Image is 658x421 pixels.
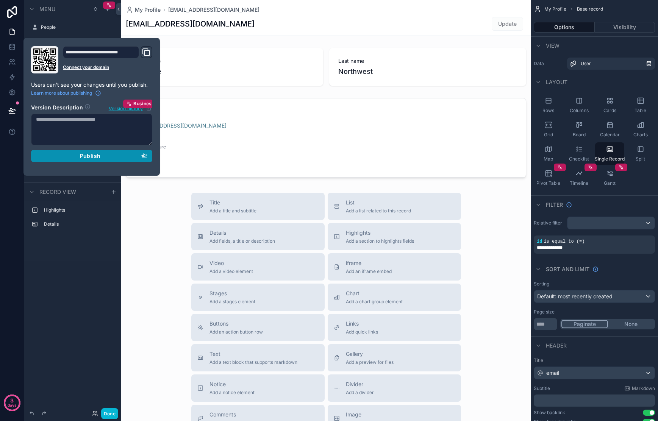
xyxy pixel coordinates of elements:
[135,6,161,14] span: My Profile
[534,142,563,165] button: Map
[546,201,563,209] span: Filter
[544,132,553,138] span: Grid
[569,156,589,162] span: Checklist
[544,239,585,244] span: is equal to (=)
[626,142,655,165] button: Split
[31,90,101,96] a: Learn more about publishing
[595,142,624,165] button: Single Record
[595,118,624,141] button: Calendar
[534,290,655,303] button: Default: most recently created
[108,104,152,112] button: Version historyBusiness
[570,108,589,114] span: Columns
[608,320,654,328] button: None
[603,108,616,114] span: Cards
[564,167,594,189] button: Timeline
[537,293,613,299] span: Default: most recently created
[534,309,555,315] label: Page size
[31,81,152,89] p: Users can't see your changes until you publish.
[635,108,646,114] span: Table
[534,22,595,33] button: Options
[24,201,121,238] div: scrollable content
[542,108,554,114] span: Rows
[604,180,616,186] span: Gantt
[581,61,591,67] span: User
[534,281,549,287] label: Sorting
[626,94,655,117] button: Table
[41,24,115,30] label: People
[168,6,259,14] a: [EMAIL_ADDRESS][DOMAIN_NAME]
[636,156,645,162] span: Split
[546,369,559,377] span: email
[567,58,655,70] a: User
[39,5,55,13] span: Menu
[31,150,152,162] button: Publish
[544,6,566,12] span: My Profile
[546,78,567,86] span: Layout
[31,90,92,96] span: Learn more about publishing
[63,46,152,73] div: Domain and Custom Link
[632,385,655,391] span: Markdown
[10,397,14,404] p: 3
[577,6,603,12] span: Base record
[534,118,563,141] button: Grid
[63,64,152,70] a: Connect your domain
[534,61,564,67] label: Data
[39,188,76,196] span: Record view
[126,6,161,14] a: My Profile
[534,94,563,117] button: Rows
[534,357,655,363] label: Title
[80,153,100,159] span: Publish
[564,142,594,165] button: Checklist
[573,132,586,138] span: Board
[600,132,620,138] span: Calendar
[546,265,589,273] span: Sort And Limit
[546,42,560,50] span: View
[564,94,594,117] button: Columns
[44,207,114,213] label: Highlights
[544,156,553,162] span: Map
[44,221,114,227] label: Details
[595,22,655,33] button: Visibility
[534,167,563,189] button: Pivot Table
[101,408,118,419] button: Done
[534,366,655,379] button: email
[534,220,564,226] label: Relative filter
[595,94,624,117] button: Cards
[133,101,155,107] span: Business
[126,19,255,29] h1: [EMAIL_ADDRESS][DOMAIN_NAME]
[536,180,560,186] span: Pivot Table
[561,320,608,328] button: Paginate
[537,239,542,244] span: id
[564,118,594,141] button: Board
[633,132,648,138] span: Charts
[109,104,143,112] span: Version history
[8,400,17,410] p: days
[595,156,625,162] span: Single Record
[624,385,655,391] a: Markdown
[534,385,550,391] label: Subtitle
[595,167,624,189] button: Gantt
[570,180,588,186] span: Timeline
[626,118,655,141] button: Charts
[546,342,567,349] span: Header
[534,394,655,407] div: scrollable content
[31,104,83,112] h2: Version Description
